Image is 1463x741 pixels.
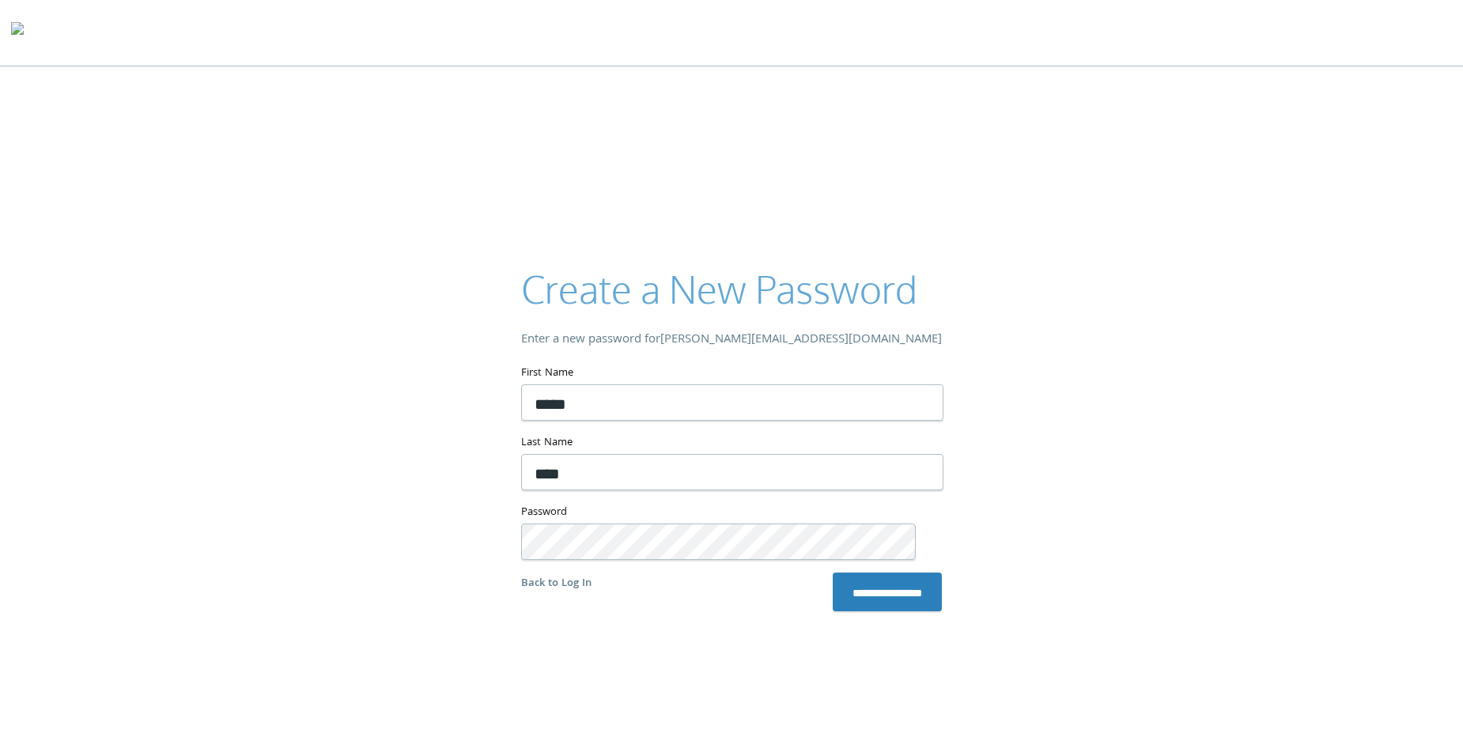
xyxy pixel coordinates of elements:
div: Enter a new password for [PERSON_NAME][EMAIL_ADDRESS][DOMAIN_NAME] [521,329,942,352]
a: Back to Log In [521,575,592,592]
label: Password [521,503,942,523]
h2: Create a New Password [521,263,942,316]
label: Last Name [521,433,942,453]
label: First Name [521,364,942,384]
keeper-lock: Open Keeper Popup [898,532,917,551]
keeper-lock: Open Keeper Popup [898,393,917,412]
